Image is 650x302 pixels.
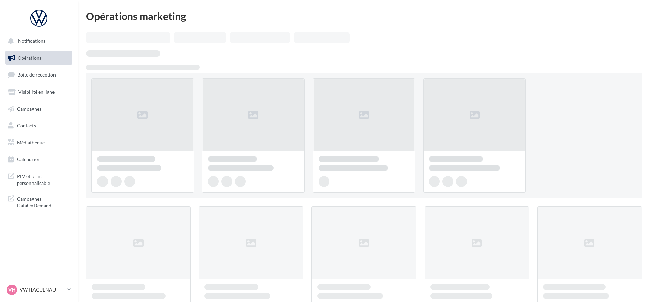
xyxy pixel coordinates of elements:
[18,38,45,44] span: Notifications
[86,11,642,21] div: Opérations marketing
[17,123,36,128] span: Contacts
[18,89,55,95] span: Visibilité en ligne
[4,135,74,150] a: Médiathèque
[4,85,74,99] a: Visibilité en ligne
[4,118,74,133] a: Contacts
[4,34,71,48] button: Notifications
[4,51,74,65] a: Opérations
[5,283,72,296] a: VH VW HAGUENAU
[8,286,16,293] span: VH
[4,152,74,167] a: Calendrier
[17,139,45,145] span: Médiathèque
[17,172,70,186] span: PLV et print personnalisable
[4,102,74,116] a: Campagnes
[17,106,41,111] span: Campagnes
[4,169,74,189] a: PLV et print personnalisable
[4,192,74,212] a: Campagnes DataOnDemand
[17,72,56,78] span: Boîte de réception
[18,55,41,61] span: Opérations
[4,67,74,82] a: Boîte de réception
[20,286,65,293] p: VW HAGUENAU
[17,194,70,209] span: Campagnes DataOnDemand
[17,156,40,162] span: Calendrier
